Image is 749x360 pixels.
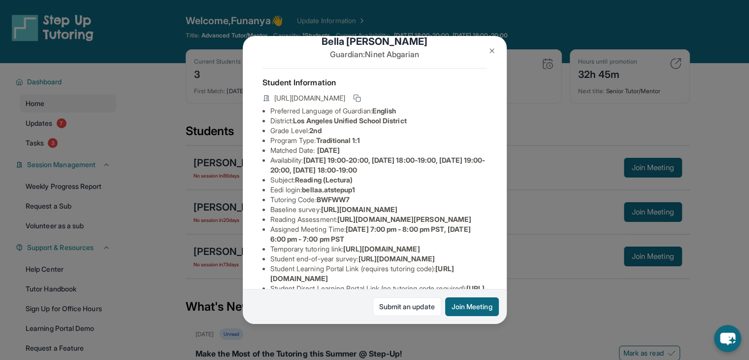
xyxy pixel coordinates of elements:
[317,195,350,204] span: BWFWW7
[270,205,487,215] li: Baseline survey :
[270,136,487,145] li: Program Type:
[270,155,487,175] li: Availability:
[270,116,487,126] li: District:
[270,215,487,224] li: Reading Assessment :
[302,185,355,194] span: bellaa.atstepup1
[262,48,487,60] p: Guardian: Ninet Abgarian
[317,146,340,154] span: [DATE]
[316,136,360,144] span: Traditional 1:1
[270,175,487,185] li: Subject :
[309,126,321,135] span: 2nd
[270,254,487,264] li: Student end-of-year survey :
[270,156,486,174] span: [DATE] 19:00-20:00, [DATE] 18:00-19:00, [DATE] 19:00-20:00, [DATE] 18:00-19:00
[270,224,487,244] li: Assigned Meeting Time :
[270,145,487,155] li: Matched Date:
[293,116,406,125] span: Los Angeles Unified School District
[488,47,496,55] img: Close Icon
[270,284,487,303] li: Student Direct Learning Portal Link (no tutoring code required) :
[270,126,487,136] li: Grade Level:
[274,93,345,103] span: [URL][DOMAIN_NAME]
[270,106,487,116] li: Preferred Language of Guardian:
[321,205,397,214] span: [URL][DOMAIN_NAME]
[270,244,487,254] li: Temporary tutoring link :
[351,92,363,104] button: Copy link
[337,215,471,223] span: [URL][DOMAIN_NAME][PERSON_NAME]
[343,245,420,253] span: [URL][DOMAIN_NAME]
[358,254,434,263] span: [URL][DOMAIN_NAME]
[714,325,741,352] button: chat-button
[445,297,499,316] button: Join Meeting
[262,35,487,48] h1: Bella [PERSON_NAME]
[373,297,441,316] a: Submit an update
[270,264,487,284] li: Student Learning Portal Link (requires tutoring code) :
[270,185,487,195] li: Eedi login :
[270,225,471,243] span: [DATE] 7:00 pm - 8:00 pm PST, [DATE] 6:00 pm - 7:00 pm PST
[270,195,487,205] li: Tutoring Code :
[295,176,353,184] span: Reading (Lectura)
[262,76,487,88] h4: Student Information
[372,107,396,115] span: English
